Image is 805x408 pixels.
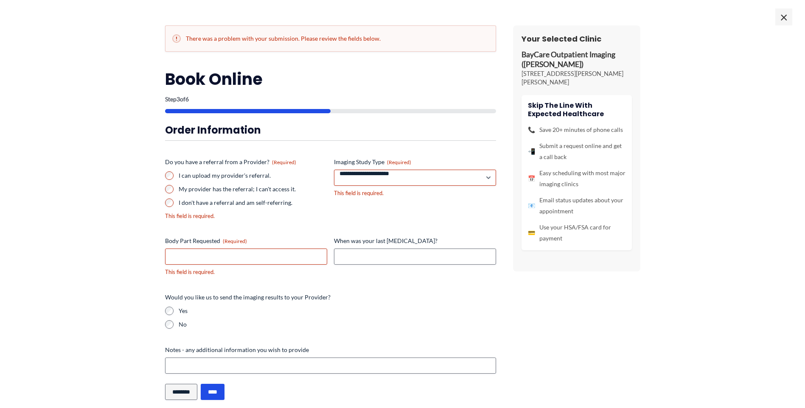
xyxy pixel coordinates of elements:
span: 📞 [528,124,535,135]
legend: Do you have a referral from a Provider? [165,158,296,166]
li: Email status updates about your appointment [528,195,625,217]
li: Use your HSA/FSA card for payment [528,222,625,244]
label: Body Part Requested [165,237,327,245]
h4: Skip the line with Expected Healthcare [528,101,625,117]
span: 💳 [528,227,535,238]
label: Yes [179,307,496,315]
p: BayCare Outpatient Imaging ([PERSON_NAME]) [522,50,632,70]
span: 3 [177,95,180,103]
label: Imaging Study Type [334,158,496,166]
legend: Would you like us to send the imaging results to your Provider? [165,293,331,302]
label: I don't have a referral and am self-referring. [179,198,327,207]
span: 📅 [528,173,535,184]
span: 📧 [528,200,535,211]
li: Save 20+ minutes of phone calls [528,124,625,135]
span: (Required) [387,159,411,165]
h2: There was a problem with your submission. Please review the fields below. [172,34,489,43]
span: 6 [185,95,189,103]
label: No [179,320,496,329]
span: 📲 [528,146,535,157]
span: × [775,8,792,25]
div: This field is required. [165,268,327,276]
span: (Required) [272,159,296,165]
h3: Your Selected Clinic [522,34,632,44]
label: My provider has the referral; I can't access it. [179,185,327,193]
p: Step of [165,96,496,102]
div: This field is required. [334,189,496,197]
li: Easy scheduling with most major imaging clinics [528,168,625,190]
label: I can upload my provider's referral. [179,171,327,180]
label: Notes - any additional information you wish to provide [165,346,496,354]
span: (Required) [223,238,247,244]
li: Submit a request online and get a call back [528,140,625,162]
p: [STREET_ADDRESS][PERSON_NAME][PERSON_NAME] [522,70,632,87]
div: This field is required. [165,212,327,220]
label: When was your last [MEDICAL_DATA]? [334,237,496,245]
h2: Book Online [165,69,496,89]
h3: Order Information [165,123,496,137]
